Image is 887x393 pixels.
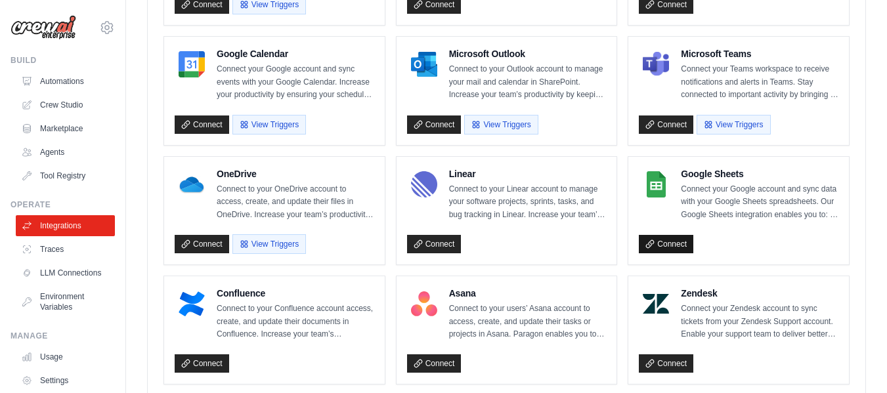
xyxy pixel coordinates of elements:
[639,354,693,373] a: Connect
[232,234,306,254] button: View Triggers
[217,183,374,222] p: Connect to your OneDrive account to access, create, and update their files in OneDrive. Increase ...
[449,63,607,102] p: Connect to your Outlook account to manage your mail and calendar in SharePoint. Increase your tea...
[449,183,607,222] p: Connect to your Linear account to manage your software projects, sprints, tasks, and bug tracking...
[681,183,838,222] p: Connect your Google account and sync data with your Google Sheets spreadsheets. Our Google Sheets...
[449,287,607,300] h4: Asana
[16,215,115,236] a: Integrations
[411,291,437,317] img: Asana Logo
[681,47,838,60] h4: Microsoft Teams
[681,302,838,341] p: Connect your Zendesk account to sync tickets from your Zendesk Support account. Enable your suppo...
[16,370,115,391] a: Settings
[179,171,205,197] img: OneDrive Logo
[217,302,374,341] p: Connect to your Confluence account access, create, and update their documents in Confluence. Incr...
[16,142,115,163] a: Agents
[407,115,462,134] a: Connect
[11,55,115,66] div: Build
[464,115,538,134] button: View Triggers
[11,15,76,40] img: Logo
[179,51,205,77] img: Google Calendar Logo
[175,115,229,134] a: Connect
[16,118,115,139] a: Marketplace
[217,63,374,102] p: Connect your Google account and sync events with your Google Calendar. Increase your productivity...
[411,51,437,77] img: Microsoft Outlook Logo
[232,115,306,134] button: View Triggers
[217,167,374,180] h4: OneDrive
[407,235,462,253] a: Connect
[643,291,669,317] img: Zendesk Logo
[639,235,693,253] a: Connect
[643,171,669,197] img: Google Sheets Logo
[639,115,693,134] a: Connect
[681,287,838,300] h4: Zendesk
[681,63,838,102] p: Connect your Teams workspace to receive notifications and alerts in Teams. Stay connected to impo...
[11,199,115,210] div: Operate
[697,115,770,134] button: View Triggers
[16,94,115,115] a: Crew Studio
[449,47,607,60] h4: Microsoft Outlook
[449,167,607,180] h4: Linear
[179,291,205,317] img: Confluence Logo
[16,239,115,260] a: Traces
[16,165,115,186] a: Tool Registry
[11,331,115,341] div: Manage
[217,287,374,300] h4: Confluence
[407,354,462,373] a: Connect
[411,171,437,197] img: Linear Logo
[16,262,115,283] a: LLM Connections
[175,235,229,253] a: Connect
[217,47,374,60] h4: Google Calendar
[643,51,669,77] img: Microsoft Teams Logo
[681,167,838,180] h4: Google Sheets
[449,302,607,341] p: Connect to your users’ Asana account to access, create, and update their tasks or projects in Asa...
[175,354,229,373] a: Connect
[16,286,115,318] a: Environment Variables
[16,71,115,92] a: Automations
[16,346,115,367] a: Usage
